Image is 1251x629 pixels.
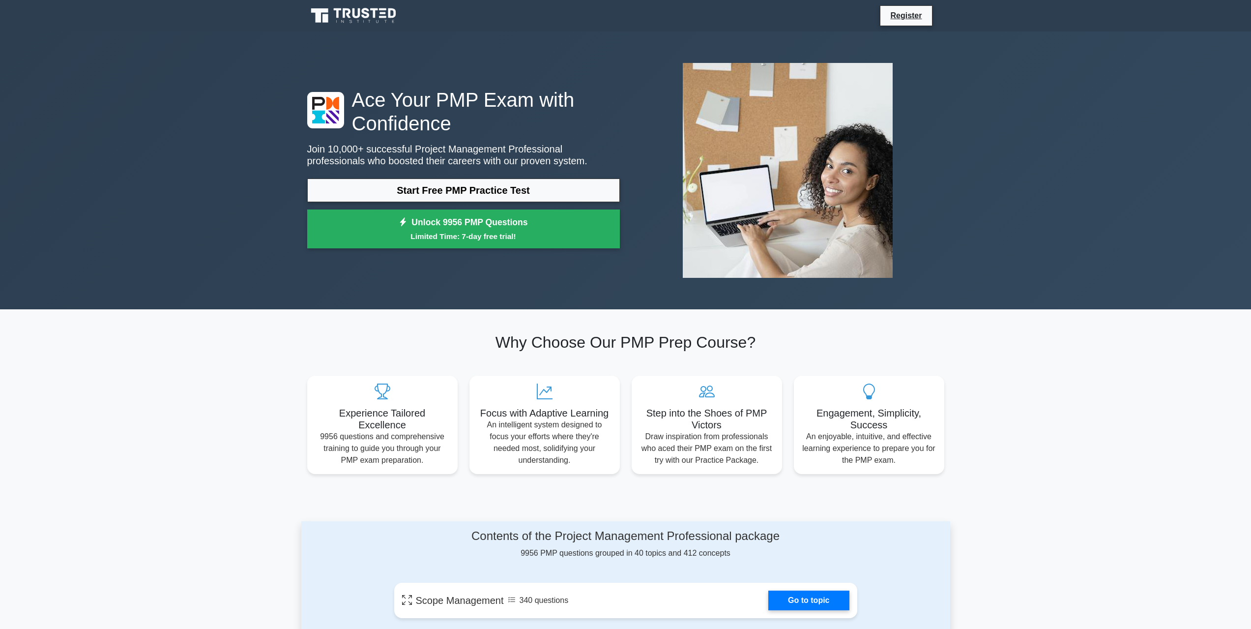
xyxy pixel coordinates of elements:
p: Draw inspiration from professionals who aced their PMP exam on the first try with our Practice Pa... [640,431,774,466]
p: An enjoyable, intuitive, and effective learning experience to prepare you for the PMP exam. [802,431,936,466]
a: Unlock 9956 PMP QuestionsLimited Time: 7-day free trial! [307,210,620,249]
h5: Experience Tailored Excellence [315,407,450,431]
small: Limited Time: 7-day free trial! [320,231,608,242]
p: An intelligent system designed to focus your efforts where they're needed most, solidifying your ... [477,419,612,466]
h5: Focus with Adaptive Learning [477,407,612,419]
a: Start Free PMP Practice Test [307,179,620,202]
h5: Step into the Shoes of PMP Victors [640,407,774,431]
h2: Why Choose Our PMP Prep Course? [307,333,944,352]
h1: Ace Your PMP Exam with Confidence [307,88,620,135]
h4: Contents of the Project Management Professional package [394,529,857,543]
a: Register [884,9,928,22]
a: Go to topic [768,591,849,610]
p: 9956 questions and comprehensive training to guide you through your PMP exam preparation. [315,431,450,466]
div: 9956 PMP questions grouped in 40 topics and 412 concepts [394,529,857,559]
h5: Engagement, Simplicity, Success [802,407,936,431]
p: Join 10,000+ successful Project Management Professional professionals who boosted their careers w... [307,143,620,167]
